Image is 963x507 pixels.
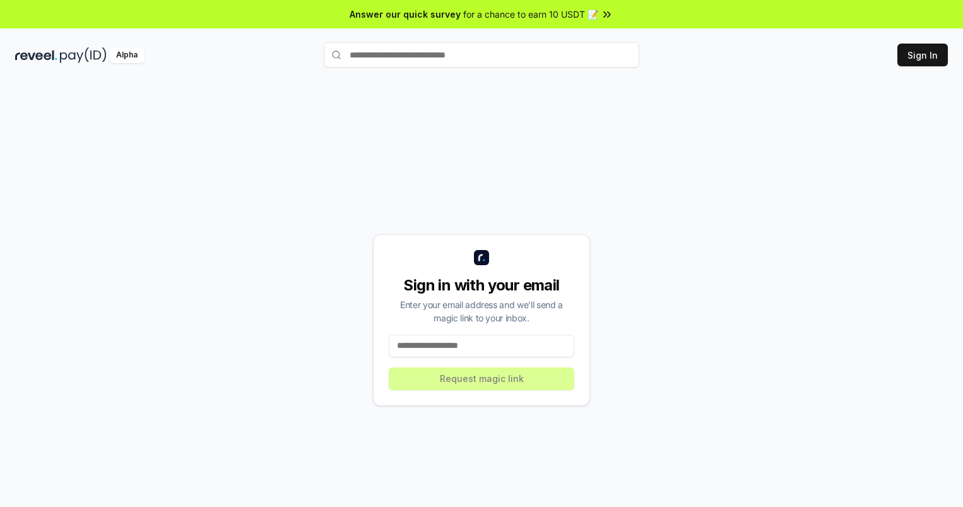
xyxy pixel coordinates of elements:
img: pay_id [60,47,107,63]
img: reveel_dark [15,47,57,63]
div: Sign in with your email [389,275,574,295]
span: for a chance to earn 10 USDT 📝 [463,8,598,21]
div: Alpha [109,47,145,63]
div: Enter your email address and we’ll send a magic link to your inbox. [389,298,574,325]
img: logo_small [474,250,489,265]
button: Sign In [897,44,948,66]
span: Answer our quick survey [350,8,461,21]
